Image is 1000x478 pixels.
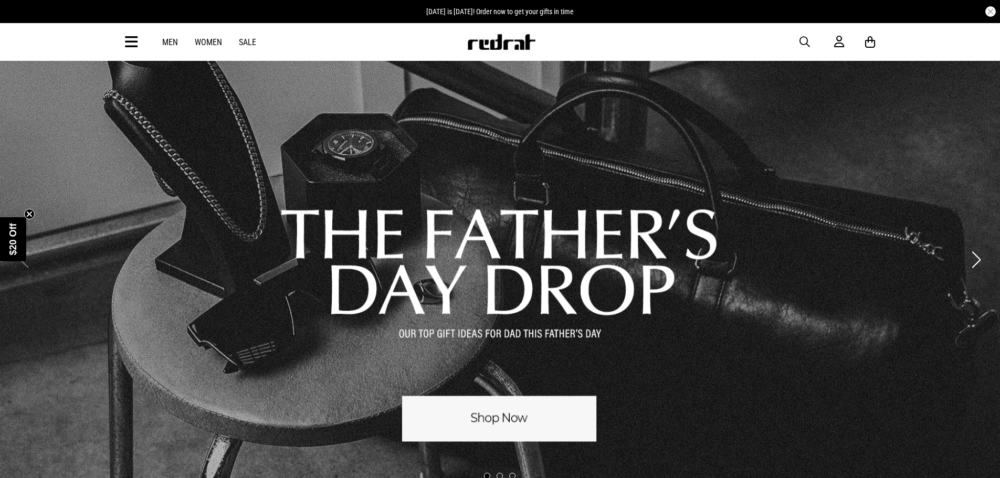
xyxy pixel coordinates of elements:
[8,223,18,255] span: $20 Off
[162,37,178,47] a: Men
[467,34,536,50] img: Redrat logo
[969,248,983,271] button: Next slide
[195,37,222,47] a: Women
[426,7,574,16] span: [DATE] is [DATE]! Order now to get your gifts in time
[24,209,35,219] button: Close teaser
[239,37,256,47] a: Sale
